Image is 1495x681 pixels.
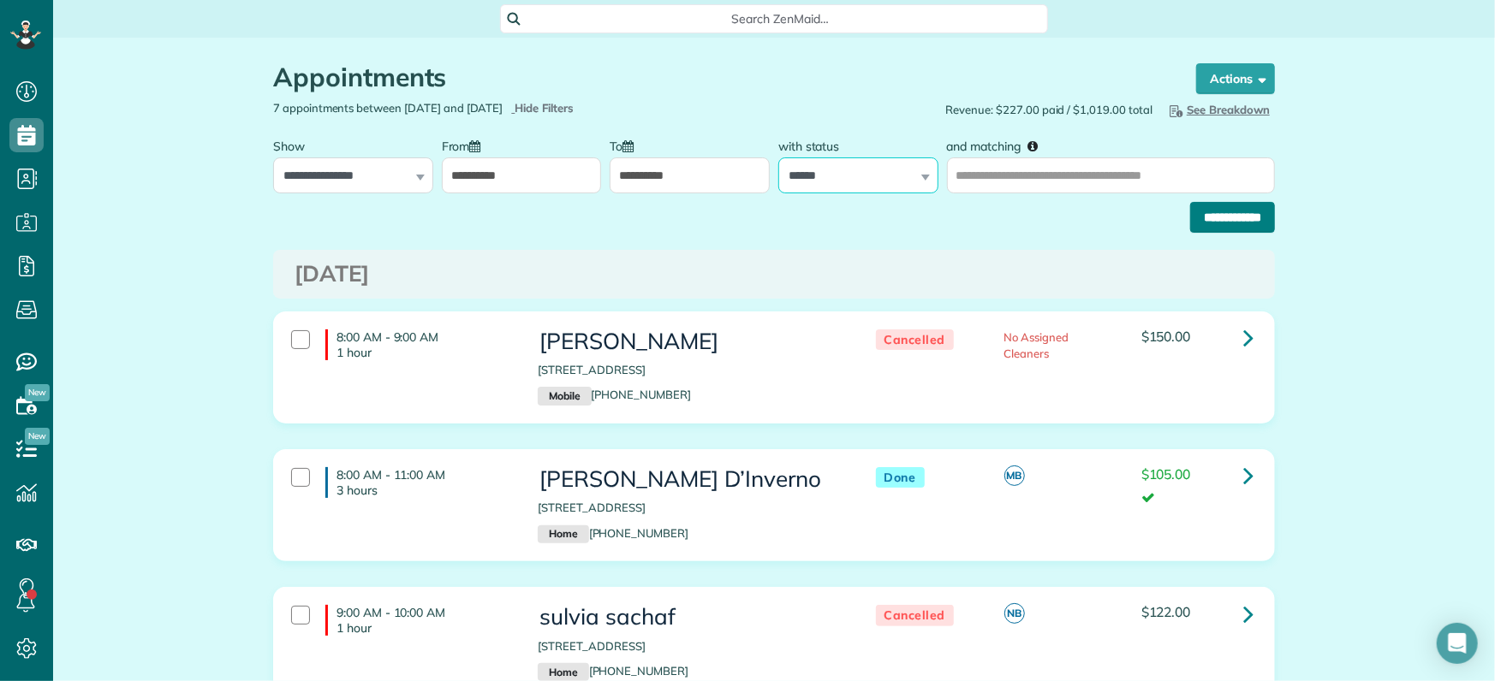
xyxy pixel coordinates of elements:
span: Done [876,467,925,489]
small: Mobile [538,387,591,406]
h1: Appointments [273,63,1164,92]
h3: [PERSON_NAME] D’Inverno [538,467,841,492]
label: To [610,129,642,161]
p: 1 hour [337,620,512,636]
a: Hide Filters [511,101,574,115]
h3: sulvia sachaf [538,605,841,630]
a: Home[PHONE_NUMBER] [538,664,688,678]
span: NB [1004,603,1025,624]
div: 7 appointments between [DATE] and [DATE] [260,100,774,116]
p: [STREET_ADDRESS] [538,638,841,654]
h3: [PERSON_NAME] [538,329,841,354]
button: See Breakdown [1161,100,1275,119]
span: $105.00 [1141,465,1191,483]
span: Cancelled [876,329,955,351]
p: [STREET_ADDRESS] [538,500,841,516]
span: No Assigned Cleaners [1004,330,1069,360]
button: Actions [1196,63,1275,94]
a: Home[PHONE_NUMBER] [538,526,688,540]
label: From [442,129,490,161]
span: Hide Filters [515,100,574,116]
p: 3 hours [337,483,512,498]
span: MB [1004,465,1025,486]
span: $150.00 [1141,328,1191,345]
span: $122.00 [1141,603,1191,620]
a: Mobile[PHONE_NUMBER] [538,388,691,401]
h4: 9:00 AM - 10:00 AM [325,605,512,636]
span: See Breakdown [1166,103,1270,116]
h4: 8:00 AM - 9:00 AM [325,329,512,360]
p: 1 hour [337,345,512,360]
span: New [25,428,50,445]
span: Revenue: $227.00 paid / $1,019.00 total [946,102,1153,118]
span: New [25,384,50,401]
h4: 8:00 AM - 11:00 AM [325,467,512,498]
small: Home [538,525,588,544]
p: [STREET_ADDRESS] [538,362,841,378]
label: and matching [947,129,1051,161]
h3: [DATE] [295,262,1254,287]
span: Cancelled [876,605,955,626]
div: Open Intercom Messenger [1437,623,1478,664]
